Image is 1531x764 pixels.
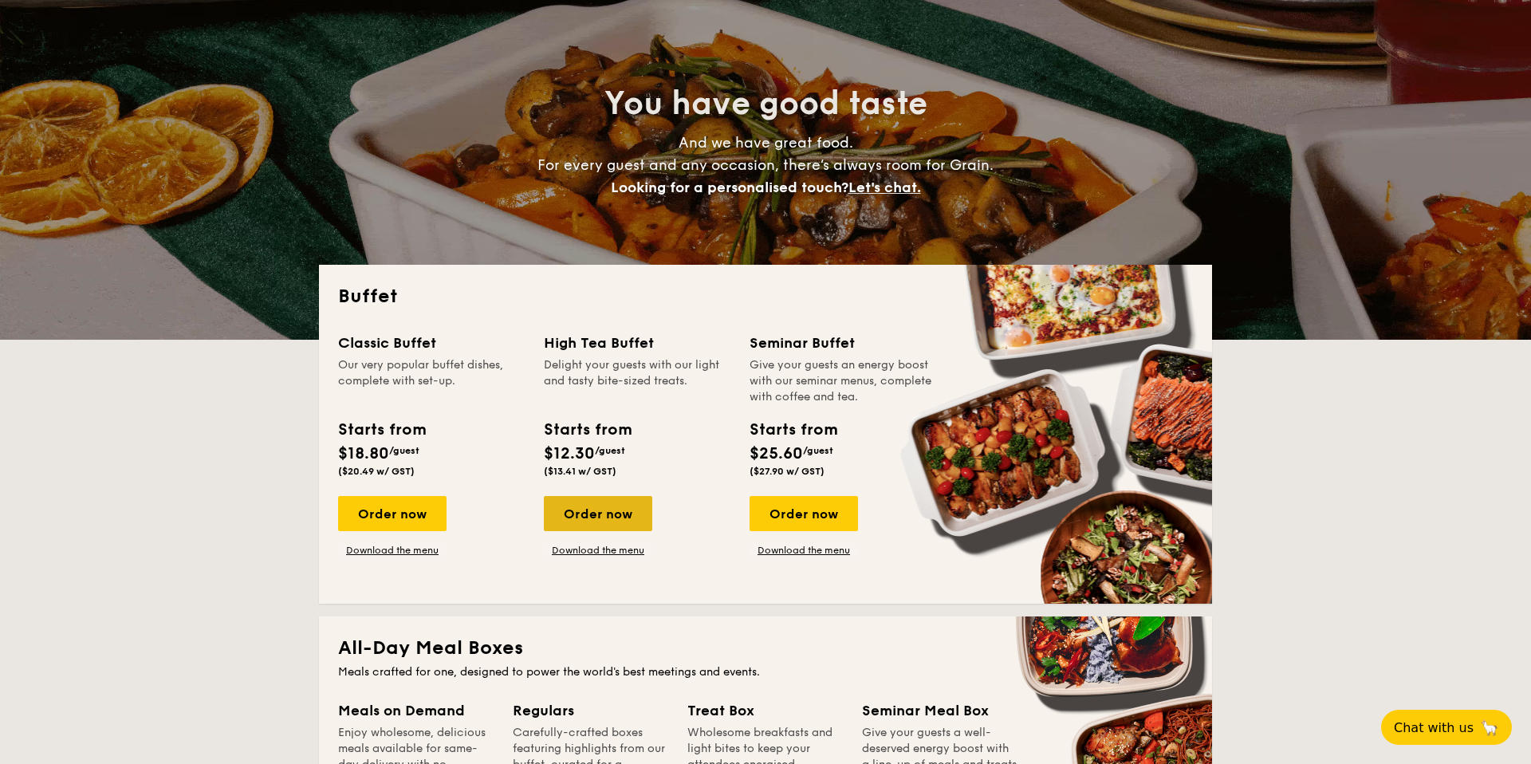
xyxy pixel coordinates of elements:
[687,699,843,722] div: Treat Box
[338,496,447,531] div: Order now
[611,179,848,196] span: Looking for a personalised touch?
[803,445,833,456] span: /guest
[544,332,730,354] div: High Tea Buffet
[338,357,525,405] div: Our very popular buffet dishes, complete with set-up.
[604,85,927,123] span: You have good taste
[338,699,494,722] div: Meals on Demand
[544,444,595,463] span: $12.30
[338,444,389,463] span: $18.80
[338,664,1193,680] div: Meals crafted for one, designed to power the world's best meetings and events.
[1394,720,1474,735] span: Chat with us
[750,418,836,442] div: Starts from
[338,418,425,442] div: Starts from
[544,466,616,477] span: ($13.41 w/ GST)
[537,134,994,196] span: And we have great food. For every guest and any occasion, there’s always room for Grain.
[1381,710,1512,745] button: Chat with us🦙
[544,418,631,442] div: Starts from
[513,699,668,722] div: Regulars
[750,496,858,531] div: Order now
[544,544,652,557] a: Download the menu
[750,332,936,354] div: Seminar Buffet
[338,544,447,557] a: Download the menu
[544,357,730,405] div: Delight your guests with our light and tasty bite-sized treats.
[389,445,419,456] span: /guest
[750,466,825,477] span: ($27.90 w/ GST)
[750,357,936,405] div: Give your guests an energy boost with our seminar menus, complete with coffee and tea.
[338,332,525,354] div: Classic Buffet
[848,179,921,196] span: Let's chat.
[750,444,803,463] span: $25.60
[1480,719,1499,737] span: 🦙
[338,284,1193,309] h2: Buffet
[862,699,1017,722] div: Seminar Meal Box
[338,636,1193,661] h2: All-Day Meal Boxes
[595,445,625,456] span: /guest
[338,466,415,477] span: ($20.49 w/ GST)
[750,544,858,557] a: Download the menu
[544,496,652,531] div: Order now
